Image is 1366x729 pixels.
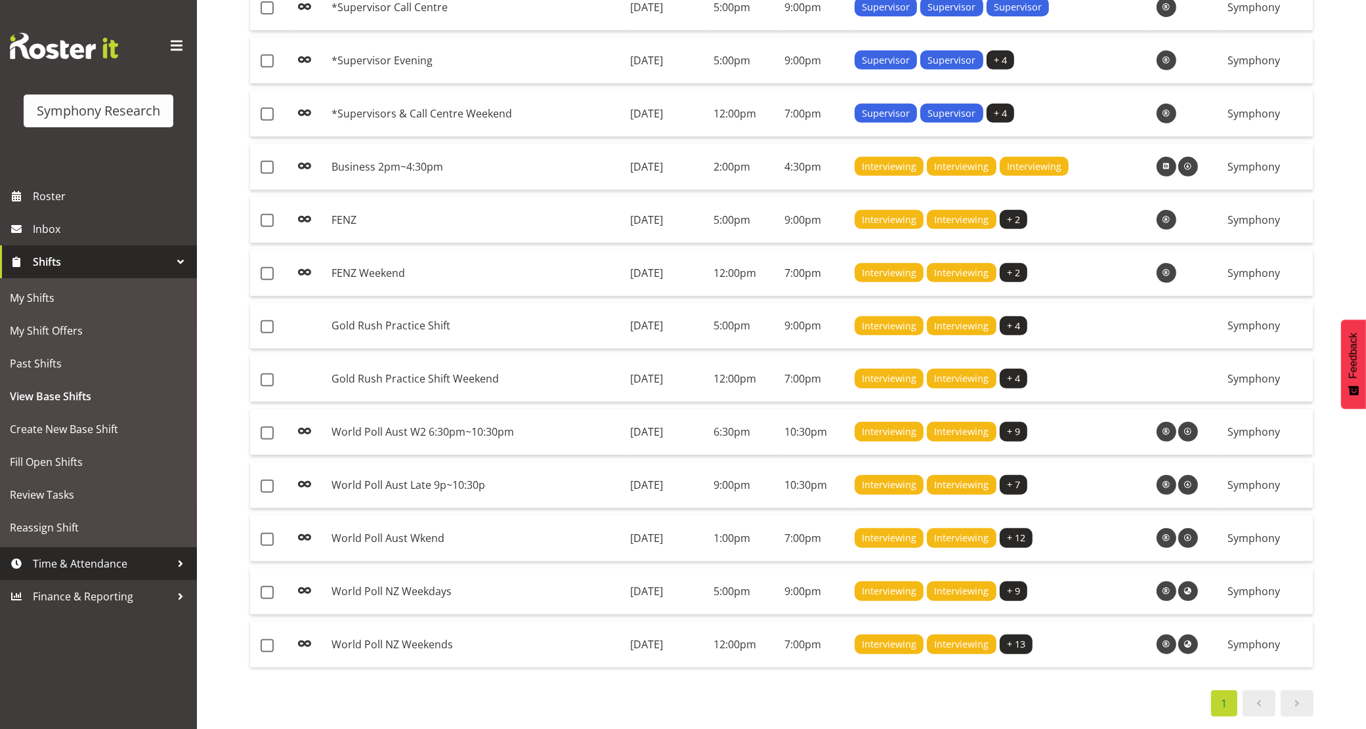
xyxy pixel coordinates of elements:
td: World Poll Aust Wkend [326,515,626,562]
span: Shifts [33,252,171,272]
span: Symphony [1227,266,1280,280]
td: World Poll Aust W2 6:30pm~10:30pm [326,409,626,455]
span: Interviewing [934,319,989,333]
span: Supervisor [862,106,910,121]
td: [DATE] [626,409,709,455]
span: Symphony [1227,478,1280,492]
td: 12:00pm [708,250,779,297]
span: Interviewing [862,266,916,280]
td: [DATE] [626,356,709,402]
span: + 4 [994,53,1007,68]
td: [DATE] [626,197,709,243]
span: Review Tasks [10,485,187,505]
span: Symphony [1227,159,1280,174]
td: 7:00pm [779,621,849,667]
a: Review Tasks [3,478,194,511]
span: + 2 [1007,266,1020,280]
span: + 9 [1007,425,1020,439]
span: Interviewing [862,159,916,174]
td: 5:00pm [708,37,779,84]
td: *Supervisors & Call Centre Weekend [326,91,626,137]
a: My Shift Offers [3,314,194,347]
span: View Base Shifts [10,386,187,406]
span: Interviewing [934,425,989,439]
span: Interviewing [934,637,989,652]
td: [DATE] [626,37,709,84]
span: + 9 [1007,584,1020,598]
span: Interviewing [934,213,989,227]
td: Business 2pm~4:30pm [326,144,626,190]
a: Reassign Shift [3,511,194,544]
span: Supervisor [928,106,975,121]
td: World Poll NZ Weekends [326,621,626,667]
span: + 4 [1007,371,1020,386]
td: 4:30pm [779,144,849,190]
span: Interviewing [934,266,989,280]
td: [DATE] [626,91,709,137]
td: *Supervisor Evening [326,37,626,84]
td: [DATE] [626,515,709,562]
img: Rosterit website logo [10,33,118,59]
span: Symphony [1227,53,1280,68]
span: Interviewing [862,637,916,652]
td: 10:30pm [779,409,849,455]
span: + 4 [1007,319,1020,333]
span: + 13 [1007,637,1025,652]
span: Fill Open Shifts [10,452,187,472]
td: [DATE] [626,144,709,190]
span: Roster [33,186,190,206]
td: 9:00pm [779,37,849,84]
span: Symphony [1227,531,1280,545]
span: Reassign Shift [10,518,187,537]
span: Symphony [1227,371,1280,386]
td: 1:00pm [708,515,779,562]
span: My Shift Offers [10,321,187,341]
span: Interviewing [862,478,916,492]
a: My Shifts [3,281,194,314]
a: View Base Shifts [3,380,194,413]
td: 10:30pm [779,462,849,509]
td: 7:00pm [779,250,849,297]
span: Supervisor [862,53,910,68]
td: 5:00pm [708,568,779,615]
td: FENZ Weekend [326,250,626,297]
td: 2:00pm [708,144,779,190]
span: Symphony [1227,106,1280,121]
td: 12:00pm [708,91,779,137]
span: + 7 [1007,478,1020,492]
td: 9:00pm [779,197,849,243]
span: Interviewing [862,531,916,545]
td: [DATE] [626,303,709,350]
span: Feedback [1348,333,1359,379]
td: 7:00pm [779,356,849,402]
span: + 2 [1007,213,1020,227]
span: Symphony [1227,637,1280,652]
td: 5:00pm [708,197,779,243]
span: + 4 [994,106,1007,121]
span: Symphony [1227,213,1280,227]
td: [DATE] [626,621,709,667]
span: Interviewing [934,584,989,598]
td: 7:00pm [779,91,849,137]
span: Interviewing [862,425,916,439]
td: Gold Rush Practice Shift [326,303,626,350]
span: Symphony [1227,318,1280,333]
td: 5:00pm [708,303,779,350]
td: 9:00pm [779,303,849,350]
span: Interviewing [862,584,916,598]
td: 9:00pm [779,568,849,615]
a: Create New Base Shift [3,413,194,446]
span: Interviewing [934,371,989,386]
span: Interviewing [934,478,989,492]
a: Fill Open Shifts [3,446,194,478]
span: Time & Attendance [33,554,171,573]
td: World Poll Aust Late 9p~10:30p [326,462,626,509]
td: World Poll NZ Weekdays [326,568,626,615]
td: 9:00pm [708,462,779,509]
td: Gold Rush Practice Shift Weekend [326,356,626,402]
td: 12:00pm [708,621,779,667]
div: Symphony Research [37,101,160,121]
td: 7:00pm [779,515,849,562]
span: Symphony [1227,425,1280,439]
span: Interviewing [934,159,989,174]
